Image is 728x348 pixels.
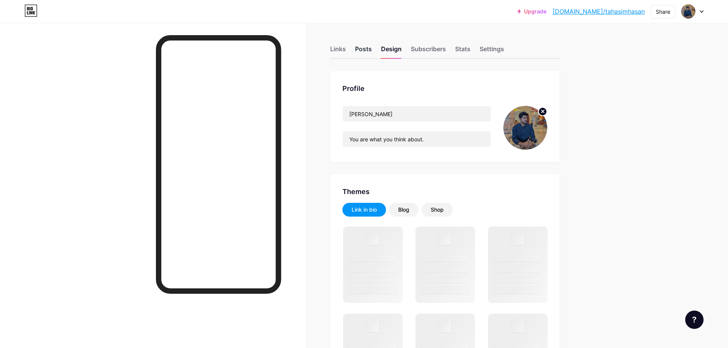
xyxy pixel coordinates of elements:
div: Shop [431,206,444,214]
div: Stats [455,44,470,58]
div: Settings [480,44,504,58]
img: tahasimhasan [681,4,696,19]
a: [DOMAIN_NAME]/tahasimhasan [553,7,645,16]
div: Subscribers [411,44,446,58]
div: Share [656,8,670,16]
div: Profile [342,83,547,94]
div: Design [381,44,402,58]
input: Name [343,106,491,121]
div: Link in bio [352,206,377,214]
input: Bio [343,131,491,147]
img: tahasimhasan [503,106,547,150]
div: Themes [342,186,547,197]
a: Upgrade [517,8,546,15]
div: Posts [355,44,372,58]
div: Links [330,44,346,58]
div: Blog [398,206,409,214]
